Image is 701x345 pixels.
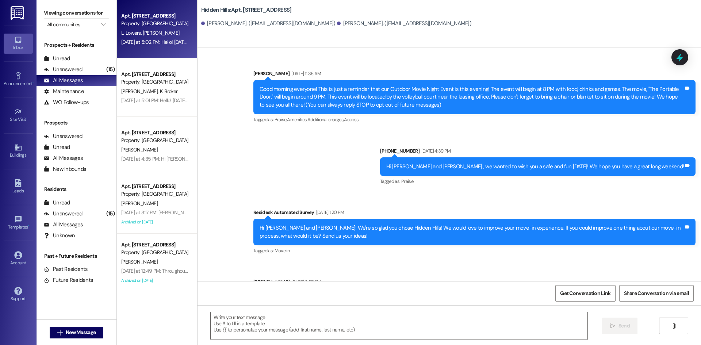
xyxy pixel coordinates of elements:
div: Apt. [STREET_ADDRESS] [121,183,189,190]
div: Apt. [STREET_ADDRESS] [121,70,189,78]
i:  [57,330,63,336]
div: Tagged as: [253,114,696,125]
span: L. Lowers [121,30,143,36]
i:  [671,323,677,329]
div: Apt. [STREET_ADDRESS] [121,12,189,20]
div: WO Follow-ups [44,99,89,106]
a: Templates • [4,213,33,233]
a: Buildings [4,141,33,161]
div: Property: [GEOGRAPHIC_DATA] [121,249,189,256]
div: Unanswered [44,210,83,218]
a: Support [4,285,33,304]
div: Apt. [STREET_ADDRESS] [121,129,189,137]
button: Get Conversation Link [555,285,615,302]
label: Viewing conversations for [44,7,109,19]
div: Maintenance [44,88,84,95]
div: [PERSON_NAME] [253,278,696,288]
div: Unanswered [44,133,83,140]
button: New Message [50,327,104,338]
div: Archived on [DATE] [120,218,189,227]
a: Site Visit • [4,106,33,125]
div: [PERSON_NAME]. ([EMAIL_ADDRESS][DOMAIN_NAME]) [201,20,336,27]
b: Hidden Hills: Apt. [STREET_ADDRESS] [201,6,292,14]
span: New Message [66,329,96,336]
div: Archived on [DATE] [120,276,189,285]
span: [PERSON_NAME] [121,258,158,265]
span: • [26,116,27,121]
a: Inbox [4,34,33,53]
div: [DATE] 11:36 AM [290,70,321,77]
input: All communities [47,19,97,30]
div: Unread [44,55,70,62]
div: Past Residents [44,265,88,273]
div: [DATE] at 12:49 PM: Throughout the wash cycle, it's actually loudest during the wash cycle [121,268,309,274]
span: Praise , [275,116,287,123]
span: Additional charges , [307,116,344,123]
div: Apt. [STREET_ADDRESS] [121,241,189,249]
i:  [610,323,615,329]
span: Get Conversation Link [560,290,610,297]
span: Praise [401,178,413,184]
div: Property: [GEOGRAPHIC_DATA] [121,20,189,27]
div: [PERSON_NAME]. ([EMAIL_ADDRESS][DOMAIN_NAME]) [337,20,471,27]
span: • [28,223,29,229]
div: Unread [44,199,70,207]
div: Unread [44,143,70,151]
span: • [32,80,34,85]
span: Share Conversation via email [624,290,689,297]
span: Access [344,116,359,123]
div: Past + Future Residents [37,252,116,260]
div: Property: [GEOGRAPHIC_DATA] [121,137,189,144]
button: Send [602,318,637,334]
div: Good morning everyone! This is just a reminder that our Outdoor Movie Night Event is this evening... [260,85,684,109]
div: Prospects [37,119,116,127]
span: [PERSON_NAME] [121,146,158,153]
a: Account [4,249,33,269]
div: (15) [104,208,116,219]
div: Hi [PERSON_NAME] and [PERSON_NAME]! We're so glad you chose Hidden Hills! We would love to improv... [260,224,684,240]
div: Property: [GEOGRAPHIC_DATA] [121,78,189,86]
div: Hi [PERSON_NAME] and [PERSON_NAME] , we wanted to wish you a safe and fun [DATE]! We hope you hav... [386,163,684,170]
div: Prospects + Residents [37,41,116,49]
div: Unknown [44,232,75,239]
span: Amenities , [287,116,307,123]
div: [DATE] 2:07 PM [290,278,321,286]
div: Unanswered [44,66,83,73]
span: Move in [275,248,290,254]
div: [DATE] 1:20 PM [314,208,344,216]
a: Leads [4,177,33,197]
div: Residents [37,185,116,193]
div: [DATE] 4:39 PM [420,147,451,155]
div: Residesk Automated Survey [253,208,696,219]
div: All Messages [44,154,83,162]
div: All Messages [44,221,83,229]
span: Send [618,322,630,330]
span: K. Broker [160,88,177,95]
div: [DATE] at 3:17 PM: [PERSON_NAME], that is not a problem at all! [121,209,253,216]
div: Tagged as: [380,176,696,187]
div: Future Residents [44,276,93,284]
span: [PERSON_NAME] [143,30,179,36]
span: [PERSON_NAME] [121,200,158,207]
div: All Messages [44,77,83,84]
div: [PERSON_NAME] [253,70,696,80]
div: New Inbounds [44,165,86,173]
i:  [101,22,105,27]
div: [PHONE_NUMBER] [380,147,696,157]
img: ResiDesk Logo [11,6,26,20]
span: [PERSON_NAME] [121,88,160,95]
div: (15) [104,64,116,75]
div: Tagged as: [253,245,696,256]
div: Property: [GEOGRAPHIC_DATA] [121,190,189,198]
button: Share Conversation via email [619,285,694,302]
